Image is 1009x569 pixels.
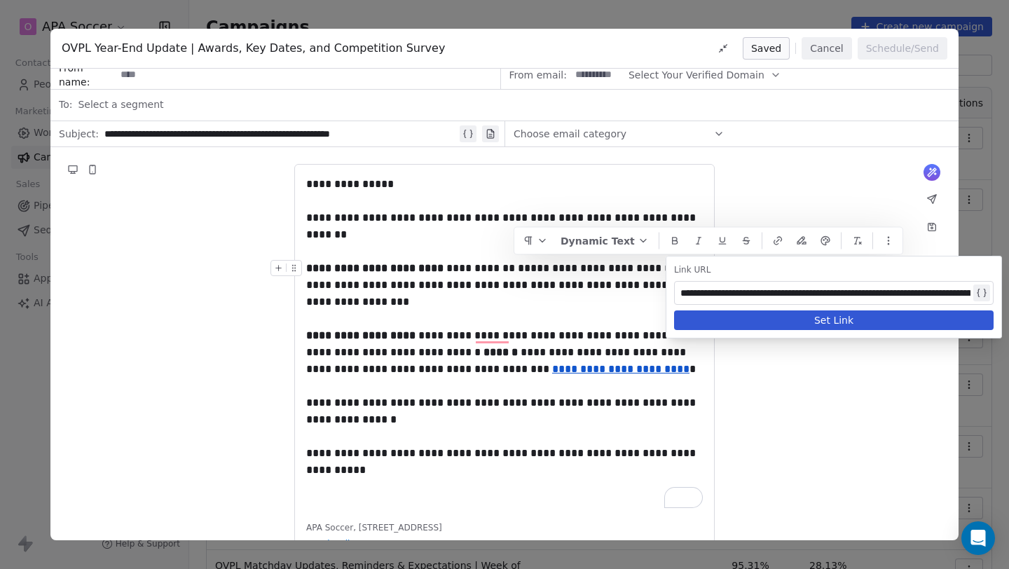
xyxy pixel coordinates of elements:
button: Dynamic Text [555,231,654,252]
span: Choose email category [514,127,626,141]
button: Set Link [674,310,994,330]
button: Cancel [802,37,851,60]
span: Select Your Verified Domain [629,68,764,83]
span: OVPL Year-End Update | Awards, Key Dates, and Competition Survey [62,40,445,57]
button: Schedule/Send [858,37,947,60]
span: To: [59,97,72,111]
span: Select a segment [78,97,163,111]
span: From email: [509,68,567,82]
button: Saved [743,37,790,60]
div: Link URL [674,264,994,275]
div: To enrich screen reader interactions, please activate Accessibility in Grammarly extension settings [306,176,703,508]
span: From name: [59,61,115,89]
span: Subject: [59,127,99,145]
